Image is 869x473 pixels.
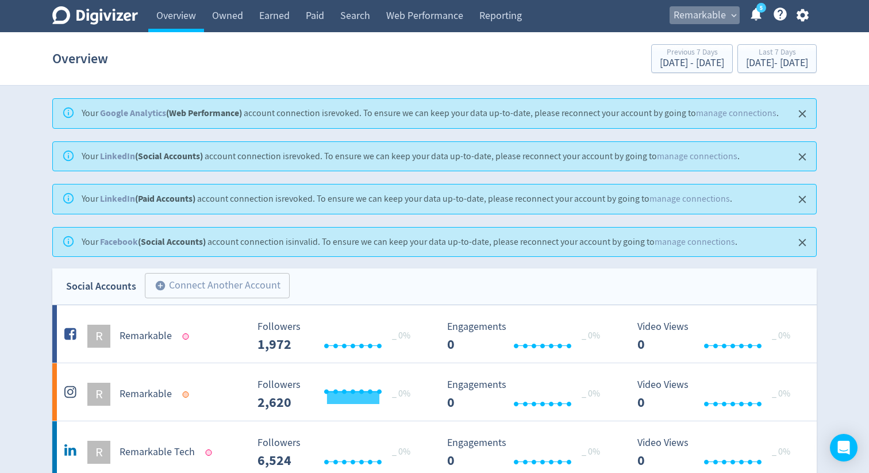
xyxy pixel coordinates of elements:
a: Connect Another Account [136,275,290,298]
span: Data last synced: 5 Nov 2024, 4:02am (AEDT) [183,391,193,398]
svg: Video Views 0 [632,379,804,410]
span: Remarkable [674,6,726,25]
span: _ 0% [582,330,600,341]
div: [DATE] - [DATE] [746,58,808,68]
div: Your account connection is invalid . To ensure we can keep your data up-to-date, please reconnect... [82,231,737,253]
svg: Engagements 0 [441,321,614,352]
svg: Followers --- [252,437,424,468]
div: R [87,441,110,464]
svg: Followers --- [252,379,424,410]
a: manage connections [696,107,776,119]
a: manage connections [649,193,730,205]
h5: Remarkable [120,387,172,401]
svg: Followers --- [252,321,424,352]
span: _ 0% [772,330,790,341]
div: Social Accounts [66,278,136,295]
text: 5 [760,4,763,12]
a: LinkedIn [100,193,135,205]
h1: Overview [52,40,108,77]
div: [DATE] - [DATE] [660,58,724,68]
strong: (Paid Accounts) [100,193,195,205]
span: _ 0% [772,446,790,457]
span: _ 0% [392,446,410,457]
div: Previous 7 Days [660,48,724,58]
div: Your account connection is revoked . To ensure we can keep your data up-to-date, please reconnect... [82,145,740,168]
div: Open Intercom Messenger [830,434,858,462]
button: Connect Another Account [145,273,290,298]
a: Google Analytics [100,107,166,119]
a: manage connections [655,236,735,248]
span: Data last synced: 12 May 2025, 3:01am (AEST) [183,333,193,340]
strong: (Web Performance) [100,107,242,119]
a: LinkedIn [100,150,135,162]
strong: (Social Accounts) [100,150,203,162]
svg: Engagements 0 [441,379,614,410]
svg: Engagements 0 [441,437,614,468]
a: 5 [756,3,766,13]
a: RRemarkable Followers --- _ 0% Followers 1,972 Engagements 0 Engagements 0 _ 0% Video Views 0 Vid... [52,305,817,363]
button: Close [793,148,812,167]
button: Remarkable [670,6,740,25]
svg: Video Views 0 [632,321,804,352]
span: Data last synced: 27 May 2024, 7:02pm (AEST) [206,449,216,456]
div: Your account connection is revoked . To ensure we can keep your data up-to-date, please reconnect... [82,102,779,125]
button: Close [793,233,812,252]
svg: Video Views 0 [632,437,804,468]
h5: Remarkable [120,329,172,343]
strong: (Social Accounts) [100,236,206,248]
span: _ 0% [582,388,600,399]
button: Close [793,190,812,209]
div: Last 7 Days [746,48,808,58]
span: _ 0% [582,446,600,457]
button: Last 7 Days[DATE]- [DATE] [737,44,817,73]
div: R [87,325,110,348]
span: _ 0% [392,388,410,399]
span: _ 0% [392,330,410,341]
a: manage connections [657,151,737,162]
span: expand_more [729,10,739,21]
span: add_circle [155,280,166,291]
a: Facebook [100,236,138,248]
a: RRemarkable Followers --- _ 0% Followers 2,620 Engagements 0 Engagements 0 _ 0% Video Views 0 Vid... [52,363,817,421]
div: Your account connection is revoked . To ensure we can keep your data up-to-date, please reconnect... [82,188,732,210]
div: R [87,383,110,406]
button: Previous 7 Days[DATE] - [DATE] [651,44,733,73]
span: _ 0% [772,388,790,399]
h5: Remarkable Tech [120,445,195,459]
button: Close [793,105,812,124]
